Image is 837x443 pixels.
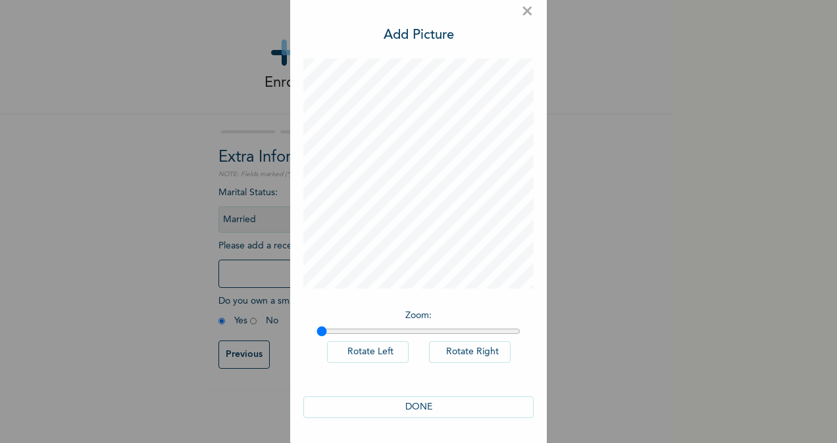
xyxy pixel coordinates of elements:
button: Rotate Right [429,341,511,363]
p: Zoom : [317,309,520,323]
button: Rotate Left [327,341,409,363]
h3: Add Picture [384,26,454,45]
span: Please add a recent Passport Photograph [218,241,455,294]
button: DONE [303,396,534,418]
